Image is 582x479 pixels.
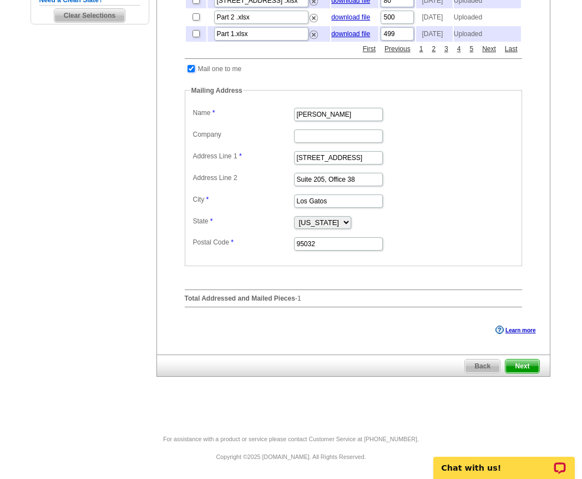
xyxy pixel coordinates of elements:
a: download file [331,13,370,21]
img: delete.png [310,31,318,39]
label: Company [193,129,293,139]
label: Name [193,108,293,118]
a: download file [331,30,370,38]
img: delete.png [310,14,318,22]
td: [DATE] [416,9,452,25]
label: Address Line 1 [193,151,293,161]
a: 1 [417,44,426,54]
a: Learn more [495,326,535,335]
a: 4 [454,44,464,54]
span: 1 [297,295,301,302]
label: City [193,194,293,204]
a: Back [464,359,500,373]
td: Uploaded [454,9,521,25]
a: Previous [382,44,413,54]
a: Last [502,44,520,54]
td: [DATE] [416,26,452,42]
td: Mail one to me [198,63,242,74]
a: 2 [429,44,438,54]
a: Next [479,44,499,54]
iframe: LiveChat chat widget [426,444,582,479]
td: Uploaded [454,26,521,42]
strong: Total Addressed and Mailed Pieces [185,295,295,302]
label: Address Line 2 [193,173,293,183]
span: Next [505,360,539,373]
legend: Mailing Address [190,86,244,96]
a: First [360,44,378,54]
a: Remove this list [310,12,318,19]
label: State [193,216,293,226]
label: Postal Code [193,237,293,247]
a: 5 [467,44,476,54]
a: 3 [442,44,451,54]
a: Remove this list [310,28,318,36]
span: Back [465,360,500,373]
span: Clear Selections [54,9,125,22]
